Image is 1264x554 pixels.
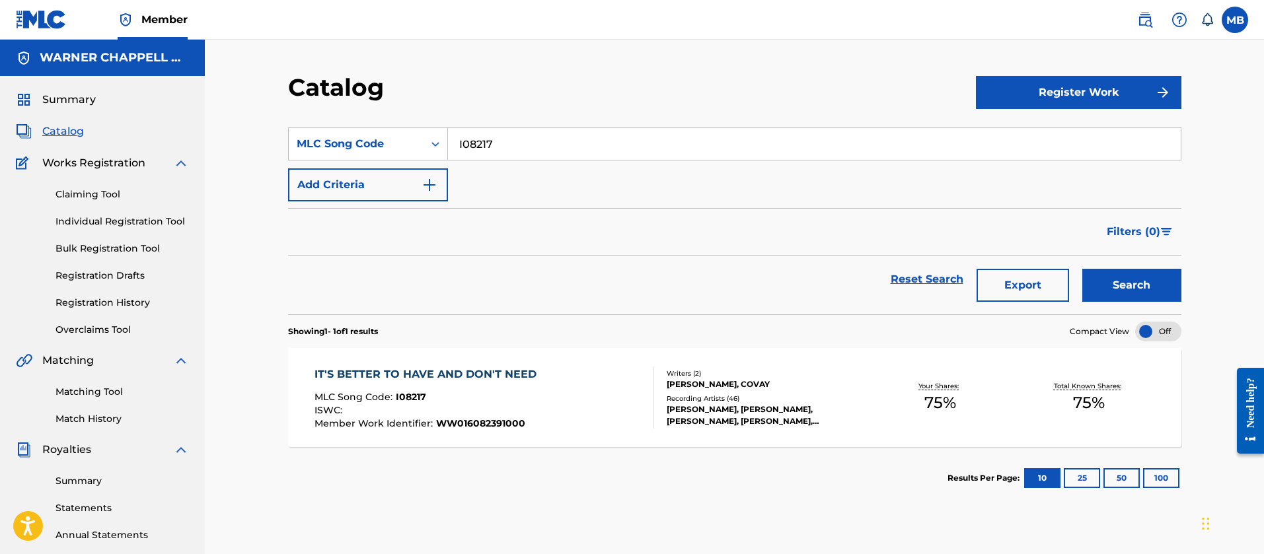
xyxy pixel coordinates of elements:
[16,92,32,108] img: Summary
[56,474,189,488] a: Summary
[1024,468,1060,488] button: 10
[56,188,189,201] a: Claiming Tool
[1161,228,1172,236] img: filter
[977,269,1069,302] button: Export
[42,353,94,368] span: Matching
[288,73,390,102] h2: Catalog
[315,366,543,382] div: IT'S BETTER TO HAVE AND DON'T NEED
[315,417,436,429] span: Member Work Identifier :
[667,378,866,390] div: [PERSON_NAME], COVAY
[884,265,970,294] a: Reset Search
[16,123,32,139] img: Catalog
[1073,391,1105,415] span: 75 %
[56,412,189,426] a: Match History
[1202,504,1210,543] div: Drag
[288,168,448,201] button: Add Criteria
[288,326,378,337] p: Showing 1 - 1 of 1 results
[1222,7,1248,33] div: User Menu
[1198,491,1264,554] iframe: Chat Widget
[16,123,84,139] a: CatalogCatalog
[924,391,956,415] span: 75 %
[1107,224,1160,240] span: Filters ( 0 )
[56,323,189,337] a: Overclaims Tool
[1171,12,1187,28] img: help
[141,12,188,27] span: Member
[42,155,145,171] span: Works Registration
[56,269,189,283] a: Registration Drafts
[1166,7,1193,33] div: Help
[667,403,866,427] div: [PERSON_NAME], [PERSON_NAME], [PERSON_NAME], [PERSON_NAME], [PERSON_NAME]
[1082,269,1181,302] button: Search
[56,296,189,310] a: Registration History
[16,10,67,29] img: MLC Logo
[422,177,437,193] img: 9d2ae6d4665cec9f34b9.svg
[16,92,96,108] a: SummarySummary
[16,353,32,368] img: Matching
[1201,13,1214,26] div: Notifications
[1070,326,1129,337] span: Compact View
[56,528,189,542] a: Annual Statements
[40,50,189,65] h5: WARNER CHAPPELL MUSIC INC
[667,368,866,378] div: Writers ( 2 )
[297,136,416,152] div: MLC Song Code
[288,127,1181,314] form: Search Form
[173,442,189,458] img: expand
[667,394,866,403] div: Recording Artists ( 46 )
[288,348,1181,447] a: IT'S BETTER TO HAVE AND DON'T NEEDMLC Song Code:I08217ISWC:Member Work Identifier:WW016082391000W...
[56,385,189,399] a: Matching Tool
[173,353,189,368] img: expand
[1099,215,1181,248] button: Filters (0)
[56,501,189,515] a: Statements
[42,123,84,139] span: Catalog
[1064,468,1100,488] button: 25
[42,442,91,458] span: Royalties
[315,404,346,416] span: ISWC :
[436,417,525,429] span: WW016082391000
[56,242,189,256] a: Bulk Registration Tool
[118,12,133,28] img: Top Rightsholder
[1143,468,1179,488] button: 100
[918,381,962,391] p: Your Shares:
[16,442,32,458] img: Royalties
[1155,85,1171,100] img: f7272a7cc735f4ea7f67.svg
[42,92,96,108] span: Summary
[396,391,426,403] span: I08217
[56,215,189,228] a: Individual Registration Tool
[1103,468,1140,488] button: 50
[315,391,396,403] span: MLC Song Code :
[1054,381,1125,391] p: Total Known Shares:
[976,76,1181,109] button: Register Work
[1137,12,1153,28] img: search
[1227,358,1264,464] iframe: Resource Center
[16,155,33,171] img: Works Registration
[948,472,1023,484] p: Results Per Page:
[1132,7,1158,33] a: Public Search
[173,155,189,171] img: expand
[16,50,32,66] img: Accounts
